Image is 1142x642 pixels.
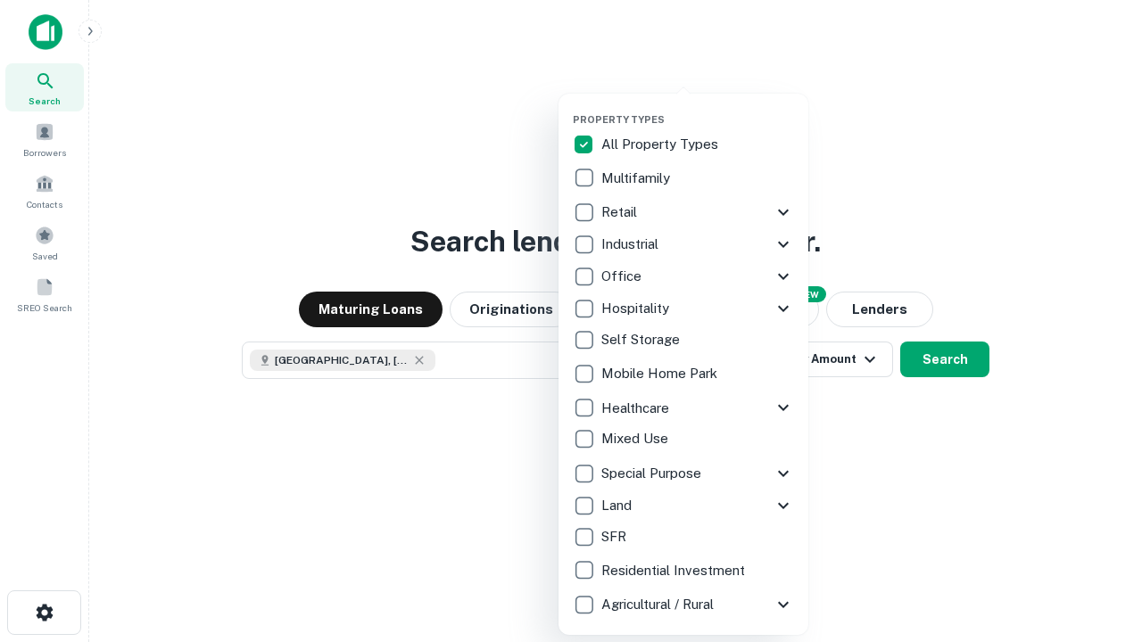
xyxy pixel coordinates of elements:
div: Healthcare [573,391,794,424]
p: Mixed Use [601,428,672,449]
p: Office [601,266,645,287]
p: SFR [601,526,630,547]
p: Residential Investment [601,560,749,581]
p: Healthcare [601,398,673,419]
p: Special Purpose [601,463,705,484]
p: Land [601,495,635,516]
p: Mobile Home Park [601,363,721,384]
div: Special Purpose [573,457,794,490]
div: Land [573,490,794,522]
p: Retail [601,202,641,223]
div: Retail [573,196,794,228]
span: Property Types [573,114,665,125]
p: Agricultural / Rural [601,594,717,615]
p: Hospitality [601,298,673,319]
p: Industrial [601,234,662,255]
p: Multifamily [601,168,674,189]
p: Self Storage [601,329,683,350]
p: All Property Types [601,134,722,155]
div: Industrial [573,228,794,260]
div: Agricultural / Rural [573,588,794,621]
div: Hospitality [573,292,794,325]
iframe: Chat Widget [1053,499,1142,585]
div: Office [573,260,794,292]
